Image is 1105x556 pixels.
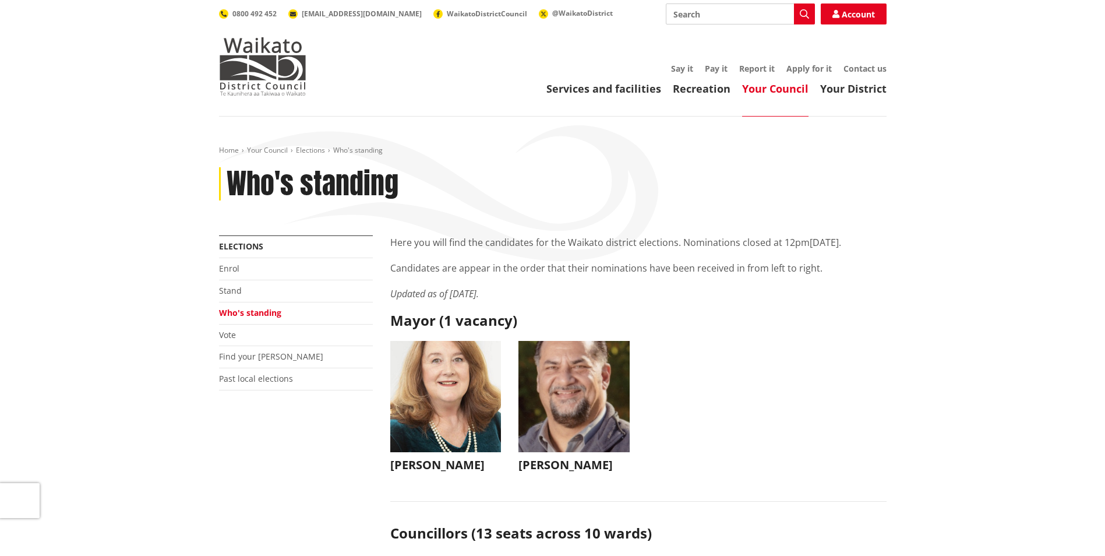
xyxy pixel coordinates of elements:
a: @WaikatoDistrict [539,8,613,18]
a: Services and facilities [546,82,661,96]
span: Who's standing [333,145,383,155]
a: Past local elections [219,373,293,384]
a: Who's standing [219,307,281,318]
a: Your Council [742,82,809,96]
a: Elections [296,145,325,155]
a: Your Council [247,145,288,155]
input: Search input [666,3,815,24]
button: [PERSON_NAME] [390,341,502,478]
a: 0800 492 452 [219,9,277,19]
strong: Councillors (13 seats across 10 wards) [390,523,652,543]
img: Waikato District Council - Te Kaunihera aa Takiwaa o Waikato [219,37,306,96]
span: [EMAIL_ADDRESS][DOMAIN_NAME] [302,9,422,19]
a: Account [821,3,887,24]
span: WaikatoDistrictCouncil [447,9,527,19]
nav: breadcrumb [219,146,887,156]
a: Elections [219,241,263,252]
h1: Who's standing [227,167,398,201]
p: Candidates are appear in the order that their nominations have been received in from left to right. [390,261,887,275]
a: Pay it [705,63,728,74]
a: Stand [219,285,242,296]
img: WO-M__CHURCH_J__UwGuY [390,341,502,452]
em: Updated as of [DATE]. [390,287,479,300]
p: Here you will find the candidates for the Waikato district elections. Nominations closed at 12pm[... [390,235,887,249]
a: Recreation [673,82,730,96]
a: Find your [PERSON_NAME] [219,351,323,362]
a: Your District [820,82,887,96]
a: Report it [739,63,775,74]
a: Vote [219,329,236,340]
strong: Mayor (1 vacancy) [390,311,517,330]
h3: [PERSON_NAME] [518,458,630,472]
span: @WaikatoDistrict [552,8,613,18]
span: 0800 492 452 [232,9,277,19]
a: WaikatoDistrictCouncil [433,9,527,19]
button: [PERSON_NAME] [518,341,630,478]
img: WO-M__BECH_A__EWN4j [518,341,630,452]
a: Say it [671,63,693,74]
a: Apply for it [786,63,832,74]
a: [EMAIL_ADDRESS][DOMAIN_NAME] [288,9,422,19]
h3: [PERSON_NAME] [390,458,502,472]
a: Home [219,145,239,155]
a: Contact us [843,63,887,74]
a: Enrol [219,263,239,274]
